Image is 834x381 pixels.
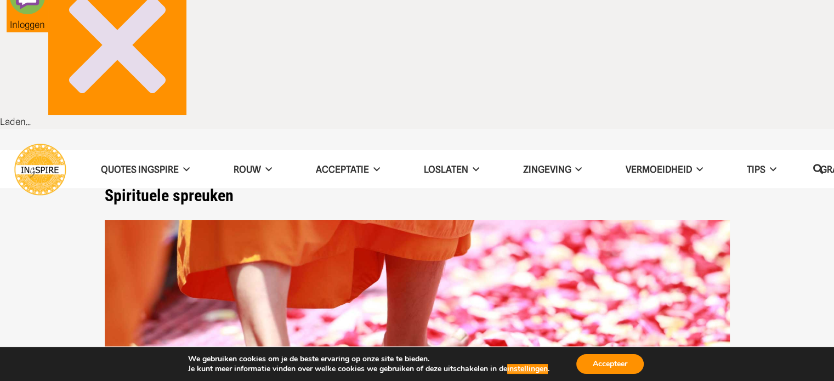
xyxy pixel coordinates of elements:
a: ROUW [212,156,294,184]
a: Zingeving [501,156,604,184]
a: Loslaten [402,156,501,184]
span: TIPS [747,164,765,175]
a: Zoeken [807,156,829,183]
a: VERMOEIDHEID [604,156,725,184]
p: We gebruiken cookies om je de beste ervaring op onze site te bieden. [188,354,549,364]
span: Zingeving [523,164,571,175]
span: VERMOEIDHEID [626,164,692,175]
span: QUOTES INGSPIRE [101,164,179,175]
a: Ingspire - het zingevingsplatform met de mooiste spreuken en gouden inzichten over het leven [14,144,66,196]
a: TIPS [725,156,798,184]
button: Accepteer [576,354,644,374]
a: QUOTES INGSPIRE [79,156,212,184]
a: Acceptatie [294,156,402,184]
p: Je kunt meer informatie vinden over welke cookies we gebruiken of deze uitschakelen in de . [188,364,549,374]
span: Acceptatie [316,164,369,175]
span: ROUW [234,164,261,175]
span: Inloggen [10,19,45,30]
button: instellingen [507,364,548,374]
span: Loslaten [424,164,468,175]
h1: Spirituele spreuken [105,186,730,206]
